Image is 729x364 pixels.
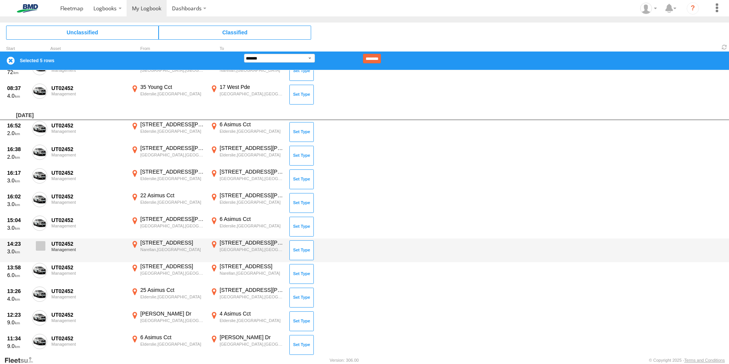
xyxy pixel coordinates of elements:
div: Elderslie,[GEOGRAPHIC_DATA] [140,341,205,347]
div: 9.0 [7,343,28,350]
div: [STREET_ADDRESS][PERSON_NAME] [140,168,205,175]
div: [STREET_ADDRESS][PERSON_NAME] [220,239,284,246]
div: 14:23 [7,240,28,247]
div: UT02452 [51,85,125,92]
div: [STREET_ADDRESS][PERSON_NAME] [140,121,205,128]
div: Elderslie,[GEOGRAPHIC_DATA] [140,200,205,205]
div: UT02452 [51,264,125,271]
label: Click to View Event Location [130,334,206,356]
div: 6 Asimus Cct [220,121,284,128]
div: 4.0 [7,295,28,302]
button: Click to Set [289,61,314,81]
span: Click to view Unclassified Trips [6,26,159,39]
div: 2.0 [7,153,28,160]
div: 16:52 [7,122,28,129]
div: UT02452 [51,288,125,295]
button: Click to Set [289,193,314,213]
label: Click to View Event Location [130,145,206,167]
div: [GEOGRAPHIC_DATA],[GEOGRAPHIC_DATA] [220,341,284,347]
label: Click to View Event Location [209,216,285,238]
div: [GEOGRAPHIC_DATA],[GEOGRAPHIC_DATA] [220,176,284,181]
img: bmd-logo.svg [8,4,47,13]
div: 12:23 [7,311,28,318]
label: Click to View Event Location [130,121,206,143]
div: UT02452 [51,122,125,129]
div: 13:58 [7,264,28,271]
div: 13:26 [7,288,28,295]
label: Click to View Event Location [130,216,206,238]
div: [STREET_ADDRESS][PERSON_NAME] [220,192,284,199]
div: UT02452 [51,311,125,318]
label: Click to View Event Location [130,192,206,214]
div: From [130,47,206,51]
div: UT02452 [51,217,125,224]
button: Click to Set [289,217,314,237]
div: Elderslie,[GEOGRAPHIC_DATA] [220,152,284,158]
div: 4.0 [7,92,28,99]
button: Click to Set [289,335,314,355]
div: [GEOGRAPHIC_DATA],[GEOGRAPHIC_DATA] [220,294,284,300]
div: [PERSON_NAME] Dr [220,334,284,341]
label: Click to View Event Location [209,287,285,309]
div: 16:38 [7,146,28,153]
div: Rowan McNamara [637,3,660,14]
div: Management [51,200,125,205]
div: Elderslie,[GEOGRAPHIC_DATA] [140,176,205,181]
div: Management [51,92,125,96]
div: Management [51,176,125,181]
div: Management [51,247,125,252]
div: Narellan,[GEOGRAPHIC_DATA] [220,68,284,73]
div: Narellan,[GEOGRAPHIC_DATA] [220,271,284,276]
div: 08:37 [7,85,28,92]
div: 16:17 [7,169,28,176]
button: Click to Set [289,311,314,331]
label: Click to View Event Location [209,334,285,356]
div: Management [51,295,125,299]
button: Click to Set [289,122,314,142]
div: UT02452 [51,169,125,176]
div: UT02452 [51,335,125,342]
div: 4 Asimus Cct [220,310,284,317]
label: Click to View Event Location [130,263,206,285]
div: 6.0 [7,272,28,279]
div: To [209,47,285,51]
div: 3.0 [7,201,28,208]
div: Elderslie,[GEOGRAPHIC_DATA] [220,318,284,323]
div: Narellan,[GEOGRAPHIC_DATA] [140,247,205,252]
label: Click to View Event Location [209,263,285,285]
label: Click to View Event Location [209,60,285,82]
div: 11:34 [7,335,28,342]
div: 72 [7,69,28,76]
div: 3.0 [7,248,28,255]
div: 6 Asimus Cct [140,334,205,341]
div: [STREET_ADDRESS] [140,239,205,246]
div: 22 Asimus Cct [140,192,205,199]
div: Version: 306.00 [330,358,359,362]
button: Click to Set [289,288,314,308]
div: [GEOGRAPHIC_DATA],[GEOGRAPHIC_DATA] [140,318,205,323]
div: Elderslie,[GEOGRAPHIC_DATA] [140,91,205,97]
label: Click to View Event Location [209,121,285,143]
label: Click to View Event Location [209,168,285,190]
div: 9.0 [7,319,28,326]
label: Click to View Event Location [130,239,206,261]
div: [PERSON_NAME] Dr [140,310,205,317]
label: Click to View Event Location [130,60,206,82]
div: 25 Asimus Cct [140,287,205,293]
div: Elderslie,[GEOGRAPHIC_DATA] [220,223,284,229]
div: Management [51,68,125,72]
div: [STREET_ADDRESS][PERSON_NAME] [220,168,284,175]
div: Elderslie,[GEOGRAPHIC_DATA] [220,200,284,205]
label: Click to View Event Location [209,310,285,332]
div: 35 Young Cct [140,84,205,90]
label: Click to View Event Location [209,192,285,214]
button: Click to Set [289,146,314,166]
button: Click to Set [289,85,314,105]
div: [GEOGRAPHIC_DATA],[GEOGRAPHIC_DATA] [140,223,205,229]
div: 16:02 [7,193,28,200]
div: Management [51,342,125,346]
div: © Copyright 2025 - [649,358,725,362]
div: [STREET_ADDRESS][PERSON_NAME] [140,216,205,222]
div: [STREET_ADDRESS][PERSON_NAME] [220,145,284,151]
div: Elderslie,[GEOGRAPHIC_DATA] [140,129,205,134]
